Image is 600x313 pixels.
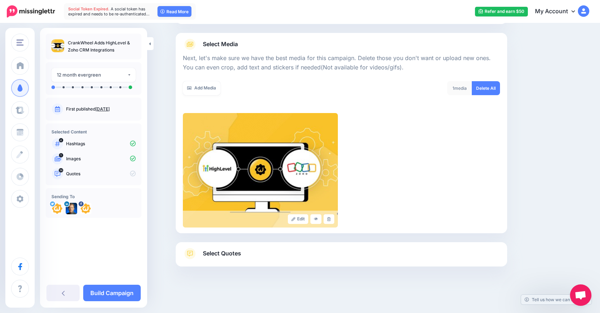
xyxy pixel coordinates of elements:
img: Missinglettr [7,5,55,18]
p: Images [66,156,136,162]
span: Select Quotes [203,249,241,258]
div: media [447,81,472,95]
p: Quotes [66,171,136,177]
span: 1 [59,153,63,157]
a: Read More [157,6,191,17]
img: 1516157769688-84710.png [66,203,77,214]
div: 12 month evergreen [57,71,127,79]
p: Next, let's make sure we have the best media for this campaign. Delete those you don't want or up... [183,54,500,72]
span: Social Token Expired. [68,6,110,11]
a: Open chat [570,284,591,306]
a: My Account [528,3,589,20]
div: Select Media [183,50,500,228]
a: Add Media [183,81,220,95]
span: 4 [59,138,63,142]
span: Select Media [203,39,238,49]
span: A social token has expired and needs to be re-authenticated… [68,6,150,16]
img: WND2RMa3-11862.png [51,203,63,214]
p: Hashtags [66,141,136,147]
a: Select Media [183,39,500,50]
a: Edit [288,214,308,224]
a: Select Quotes [183,248,500,266]
span: 1 [452,85,454,91]
img: cfb965d3d1a0f5b5af32e668a69c1051_thumb.jpg [51,39,64,52]
img: 294216085_733586221362840_6419865137151145949_n-bsa146946.png [80,203,91,214]
h4: Sending To [51,194,136,199]
img: menu.png [16,39,24,46]
a: Delete All [472,81,500,95]
a: Refer and earn $50 [475,7,528,16]
span: 14 [59,168,64,172]
a: [DATE] [95,106,110,112]
h4: Selected Content [51,129,136,135]
img: cfb965d3d1a0f5b5af32e668a69c1051_large.jpg [183,113,338,228]
p: First published [66,106,136,112]
a: Tell us how we can improve [521,295,591,304]
p: CrankWheel Adds HighLevel & Zoho CRM Integrations [68,39,136,54]
button: 12 month evergreen [51,68,136,82]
